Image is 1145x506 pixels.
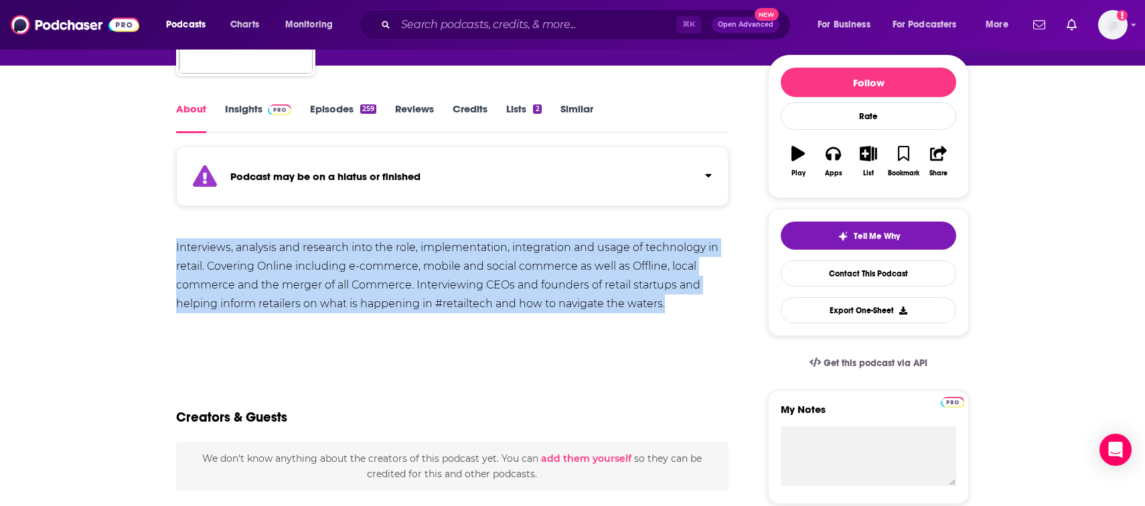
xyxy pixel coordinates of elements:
button: Export One-Sheet [781,297,956,323]
span: ⌘ K [676,16,701,33]
a: Lists2 [506,102,541,133]
span: Tell Me Why [854,231,900,242]
div: Share [929,169,947,177]
img: Podchaser Pro [268,104,291,115]
button: open menu [976,14,1025,35]
div: 259 [360,104,376,114]
a: InsightsPodchaser Pro [225,102,291,133]
span: We don't know anything about the creators of this podcast yet . You can so they can be credited f... [202,452,702,479]
span: Get this podcast via API [824,357,927,369]
button: add them yourself [541,453,631,464]
button: tell me why sparkleTell Me Why [781,222,956,250]
div: Rate [781,102,956,130]
img: tell me why sparkle [838,231,848,242]
a: Episodes259 [310,102,376,133]
img: Podchaser - Follow, Share and Rate Podcasts [11,12,139,37]
button: List [851,137,886,185]
section: Click to expand status details [176,155,729,206]
div: List [863,169,874,177]
span: New [755,8,779,21]
a: Charts [222,14,267,35]
a: Contact This Podcast [781,260,956,286]
span: Logged in as saraatspark [1098,10,1128,39]
span: More [986,15,1008,34]
button: Play [781,137,816,185]
button: Show profile menu [1098,10,1128,39]
button: open menu [808,14,887,35]
button: Apps [816,137,850,185]
div: Apps [825,169,842,177]
span: For Business [818,15,870,34]
a: Get this podcast via API [799,347,938,379]
a: Pro website [941,395,964,408]
label: My Notes [781,403,956,426]
svg: Add a profile image [1117,10,1128,21]
img: User Profile [1098,10,1128,39]
span: Charts [230,15,259,34]
button: open menu [276,14,350,35]
div: Open Intercom Messenger [1099,434,1132,466]
button: open menu [884,14,976,35]
a: Show notifications dropdown [1061,13,1082,36]
a: Reviews [395,102,434,133]
button: Open AdvancedNew [712,17,779,33]
input: Search podcasts, credits, & more... [396,14,676,35]
span: Podcasts [166,15,206,34]
button: Follow [781,68,956,97]
h2: Creators & Guests [176,409,287,426]
a: Credits [453,102,487,133]
button: Bookmark [886,137,921,185]
img: Podchaser Pro [941,397,964,408]
a: About [176,102,206,133]
span: Monitoring [285,15,333,34]
div: Play [791,169,806,177]
strong: Podcast may be on a hiatus or finished [230,170,421,183]
a: Similar [560,102,593,133]
div: Search podcasts, credits, & more... [372,9,804,40]
button: open menu [157,14,223,35]
div: 2 [533,104,541,114]
a: Show notifications dropdown [1028,13,1051,36]
button: Share [921,137,956,185]
span: Open Advanced [718,21,773,28]
span: For Podcasters [893,15,957,34]
div: Interviews, analysis and research into the role, implementation, integration and usage of technol... [176,238,729,313]
div: Bookmark [888,169,919,177]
